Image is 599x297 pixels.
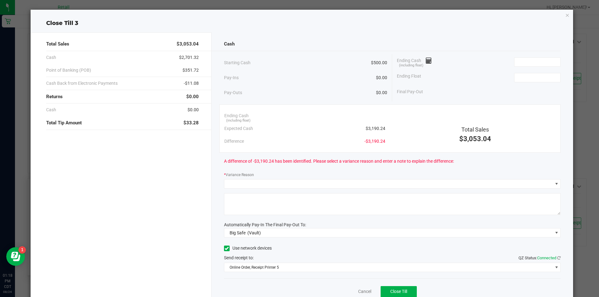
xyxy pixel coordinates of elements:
span: $2,701.32 [179,54,199,61]
span: Cash Back from Electronic Payments [46,80,118,87]
span: Send receipt to: [224,255,254,260]
span: Pay-Ins [224,74,239,81]
span: Total Sales [46,41,69,48]
span: -$3,190.24 [364,138,385,145]
span: $500.00 [371,60,387,66]
span: Close Till [390,289,407,294]
span: $0.00 [376,74,387,81]
span: $3,053.04 [459,135,491,143]
span: (Vault) [247,230,261,235]
span: QZ Status: [519,256,561,260]
iframe: Resource center [6,247,25,266]
span: Pay-Outs [224,89,242,96]
span: Difference [224,138,244,145]
span: -$11.08 [184,80,199,87]
label: Variance Reason [224,172,254,178]
span: Cash [224,41,235,48]
span: Total Sales [461,126,489,133]
span: Ending Cash [224,113,249,119]
span: Cash [46,54,56,61]
span: Total Tip Amount [46,119,82,127]
span: $33.28 [183,119,199,127]
span: Final Pay-Out [397,89,423,95]
span: $351.72 [183,67,199,74]
div: Returns [46,90,199,103]
iframe: Resource center unread badge [18,246,26,254]
span: $0.00 [186,93,199,100]
span: $3,190.24 [366,125,385,132]
label: Use network devices [224,245,272,251]
span: Connected [537,256,556,260]
span: (including float) [226,118,251,123]
span: Starting Cash [224,60,251,66]
span: Ending Float [397,73,421,82]
span: $0.00 [376,89,387,96]
span: Ending Cash [397,57,432,67]
span: Expected Cash [224,125,253,132]
span: Automatically Pay-In The Final Pay-Out To: [224,222,306,227]
span: (including float) [399,63,423,68]
span: Cash [46,107,56,113]
a: Cancel [358,288,371,295]
div: Close Till 3 [31,19,573,27]
span: Point of Banking (POB) [46,67,91,74]
span: $3,053.04 [177,41,199,48]
span: $0.00 [187,107,199,113]
span: A difference of -$3,190.24 has been identified. Please select a variance reason and enter a note ... [224,158,454,165]
span: Big Safe [230,230,246,235]
span: Online Order, Receipt Printer 5 [224,263,553,272]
